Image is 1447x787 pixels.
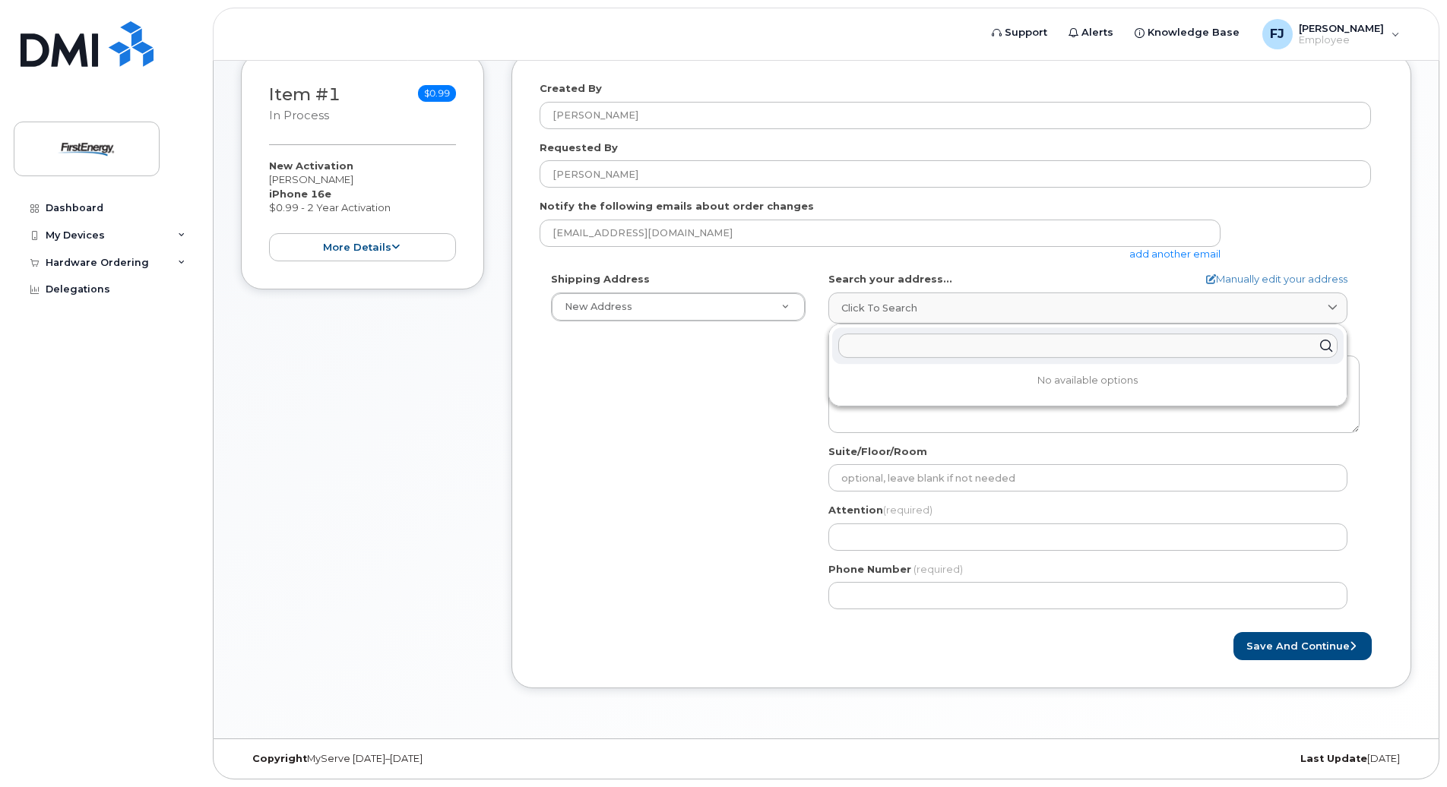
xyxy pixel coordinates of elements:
[1148,25,1240,40] span: Knowledge Base
[1058,17,1124,48] a: Alerts
[552,293,805,321] a: New Address
[269,109,329,122] small: in process
[1129,248,1221,260] a: add another email
[269,159,456,261] div: [PERSON_NAME] $0.99 - 2 Year Activation
[540,141,618,155] label: Requested By
[883,504,932,516] span: (required)
[1081,25,1113,40] span: Alerts
[828,464,1347,491] input: optional, leave blank if not needed
[269,85,340,124] h3: Item #1
[540,220,1221,247] input: Example: john@appleseed.com
[540,199,814,213] label: Notify the following emails about order changes
[1252,19,1411,49] div: Fabery, Jason M
[1270,25,1284,43] span: FJ
[269,188,331,200] strong: iPhone 16e
[828,562,911,577] label: Phone Number
[828,292,1347,324] a: Click to search
[1124,17,1250,48] a: Knowledge Base
[1300,753,1367,764] strong: Last Update
[1206,272,1347,286] a: Manually edit your address
[841,301,917,315] span: Click to search
[551,272,650,286] label: Shipping Address
[540,160,1371,188] input: Example: John Smith
[418,85,456,102] span: $0.99
[565,301,632,312] span: New Address
[241,753,631,765] div: MyServe [DATE]–[DATE]
[832,374,1344,387] p: No available options
[540,81,602,96] label: Created By
[1233,632,1372,660] button: Save and Continue
[1299,34,1384,46] span: Employee
[1021,753,1411,765] div: [DATE]
[981,17,1058,48] a: Support
[1381,721,1436,776] iframe: Messenger Launcher
[1005,25,1047,40] span: Support
[1299,22,1384,34] span: [PERSON_NAME]
[828,444,927,459] label: Suite/Floor/Room
[252,753,307,764] strong: Copyright
[828,272,952,286] label: Search your address...
[269,160,353,172] strong: New Activation
[913,563,963,575] span: (required)
[828,503,932,517] label: Attention
[269,233,456,261] button: more details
